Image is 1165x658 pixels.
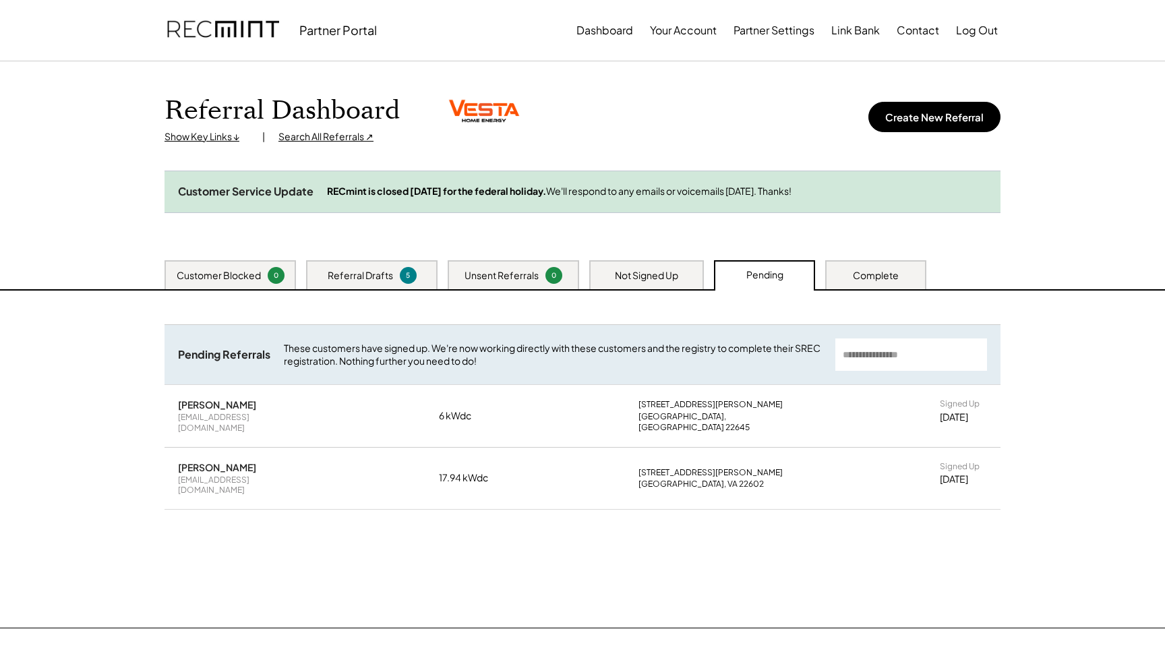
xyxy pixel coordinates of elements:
[299,22,377,38] div: Partner Portal
[465,269,539,282] div: Unsent Referrals
[262,130,265,144] div: |
[327,185,987,198] div: We'll respond to any emails or voicemails [DATE]. Thanks!
[638,399,783,410] div: [STREET_ADDRESS][PERSON_NAME]
[178,475,306,496] div: [EMAIL_ADDRESS][DOMAIN_NAME]
[439,471,506,485] div: 17.94 kWdc
[402,270,415,280] div: 5
[167,7,279,53] img: recmint-logotype%403x.png
[165,130,249,144] div: Show Key Links ↓
[328,269,393,282] div: Referral Drafts
[940,398,980,409] div: Signed Up
[178,348,270,362] div: Pending Referrals
[178,398,256,411] div: [PERSON_NAME]
[327,185,546,197] strong: RECmint is closed [DATE] for the federal holiday.
[178,185,313,199] div: Customer Service Update
[831,17,880,44] button: Link Bank
[165,95,400,127] h1: Referral Dashboard
[897,17,939,44] button: Contact
[447,98,521,123] img: Vesta-logo-padding.webp
[638,479,764,489] div: [GEOGRAPHIC_DATA], VA 22602
[868,102,1000,132] button: Create New Referral
[746,268,783,282] div: Pending
[178,461,256,473] div: [PERSON_NAME]
[650,17,717,44] button: Your Account
[439,409,506,423] div: 6 kWdc
[734,17,814,44] button: Partner Settings
[638,467,783,478] div: [STREET_ADDRESS][PERSON_NAME]
[547,270,560,280] div: 0
[956,17,998,44] button: Log Out
[853,269,899,282] div: Complete
[576,17,633,44] button: Dashboard
[940,461,980,472] div: Signed Up
[940,473,968,486] div: [DATE]
[270,270,282,280] div: 0
[278,130,374,144] div: Search All Referrals ↗
[178,412,306,433] div: [EMAIL_ADDRESS][DOMAIN_NAME]
[284,342,822,368] div: These customers have signed up. We're now working directly with these customers and the registry ...
[638,411,807,432] div: [GEOGRAPHIC_DATA], [GEOGRAPHIC_DATA] 22645
[940,411,968,424] div: [DATE]
[615,269,678,282] div: Not Signed Up
[177,269,261,282] div: Customer Blocked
